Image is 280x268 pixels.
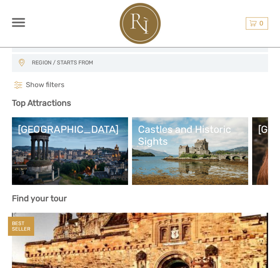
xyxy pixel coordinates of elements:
[12,98,71,108] b: Top Attractions
[138,124,242,148] div: Castles and Historic Sights
[18,124,122,136] div: [GEOGRAPHIC_DATA]
[91,12,101,22] button: Open LiveChat chat widget
[28,57,264,70] button: REGION / STARTS FROM
[26,81,64,90] span: Show filters
[12,194,67,204] b: Find your tour
[11,14,90,20] p: We're away right now. Please check back later!
[12,81,268,90] h4: Show filters
[8,217,34,236] div: BEST SELLER
[120,3,161,44] img: 2478-797348f6-2450-45f6-9f70-122f880774ad_logo_big.jpg
[18,124,122,179] a: [GEOGRAPHIC_DATA]
[258,19,264,27] span: 0
[138,124,242,179] a: Castles and Historic Sights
